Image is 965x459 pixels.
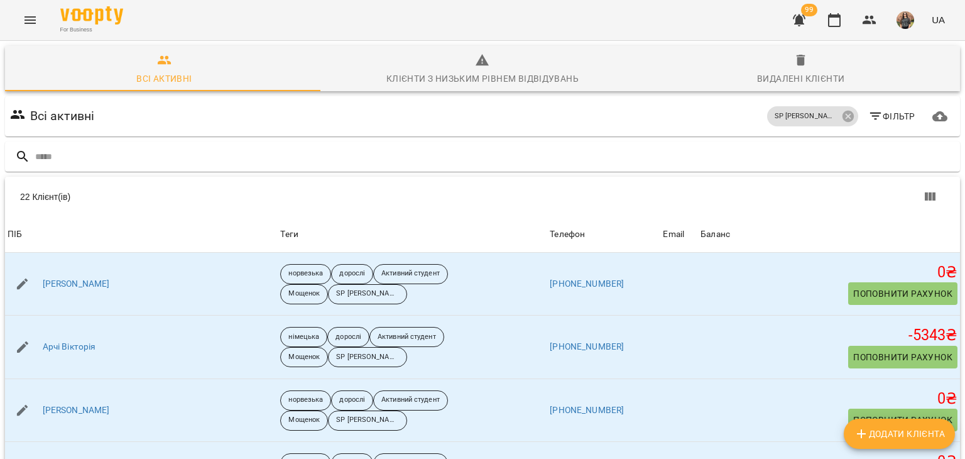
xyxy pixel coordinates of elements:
p: дорослі [339,268,365,279]
div: дорослі [331,264,373,284]
p: SP [PERSON_NAME] [336,289,399,299]
div: норвезька [280,264,331,284]
div: Баланс [701,227,730,242]
span: Поповнити рахунок [853,286,952,301]
div: SP [PERSON_NAME] [767,106,858,126]
div: Table Toolbar [5,177,960,217]
p: норвезька [288,395,323,406]
span: Баланс [701,227,957,242]
div: Телефон [550,227,585,242]
a: [PHONE_NUMBER] [550,341,624,351]
span: Поповнити рахунок [853,412,952,428]
div: Sort [701,227,730,242]
span: Email [663,227,695,242]
div: Мощенок [280,411,328,431]
div: Активний студент [373,264,448,284]
button: Поповнити рахунок [848,282,957,305]
h5: 0 ₴ [701,263,957,282]
p: SP [PERSON_NAME] [336,415,399,426]
div: Sort [550,227,585,242]
p: Мощенок [288,289,320,299]
p: Активний студент [381,395,440,406]
p: Активний студент [378,332,436,343]
span: UA [932,13,945,26]
span: Фільтр [868,109,915,124]
div: SP [PERSON_NAME] [328,284,407,304]
div: Теги [280,227,545,242]
p: SP [PERSON_NAME] [775,111,837,122]
a: [PERSON_NAME] [43,404,110,417]
span: For Business [60,26,123,34]
p: німецька [288,332,319,343]
div: Sort [8,227,22,242]
button: Menu [15,5,45,35]
div: Клієнти з низьким рівнем відвідувань [386,71,579,86]
span: Телефон [550,227,658,242]
p: Активний студент [381,268,440,279]
div: Активний студент [373,390,448,411]
div: дорослі [331,390,373,411]
div: дорослі [327,327,369,347]
button: UA [927,8,950,31]
p: Мощенок [288,415,320,426]
button: Поповнити рахунок [848,409,957,431]
h5: -5343 ₴ [701,326,957,345]
span: 99 [801,4,817,16]
p: дорослі [335,332,361,343]
span: Додати клієнта [854,426,945,441]
a: [PHONE_NUMBER] [550,405,624,415]
button: Показати колонки [915,182,945,212]
div: Видалені клієнти [757,71,844,86]
h5: 0 ₴ [701,389,957,409]
div: Всі активні [136,71,192,86]
div: Sort [663,227,684,242]
p: SP [PERSON_NAME] [336,352,399,363]
div: Активний студент [369,327,444,347]
div: 22 Клієнт(ів) [20,191,493,203]
button: Додати клієнта [844,419,955,449]
p: Мощенок [288,352,320,363]
h6: Всі активні [30,106,95,126]
button: Поповнити рахунок [848,346,957,368]
div: SP [PERSON_NAME] [328,347,407,367]
span: ПІБ [8,227,275,242]
p: дорослі [339,395,365,406]
a: [PHONE_NUMBER] [550,279,624,289]
div: норвезька [280,390,331,411]
div: Мощенок [280,284,328,304]
img: 7a0c59d5fd3336b88288794a7f9749f6.jpeg [897,11,914,29]
div: Мощенок [280,347,328,367]
button: Фільтр [863,105,920,128]
a: [PERSON_NAME] [43,278,110,290]
div: Email [663,227,684,242]
div: SP [PERSON_NAME] [328,411,407,431]
img: Voopty Logo [60,6,123,25]
div: німецька [280,327,327,347]
div: ПІБ [8,227,22,242]
p: норвезька [288,268,323,279]
span: Поповнити рахунок [853,350,952,365]
a: Арчі Вікторія [43,341,96,353]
